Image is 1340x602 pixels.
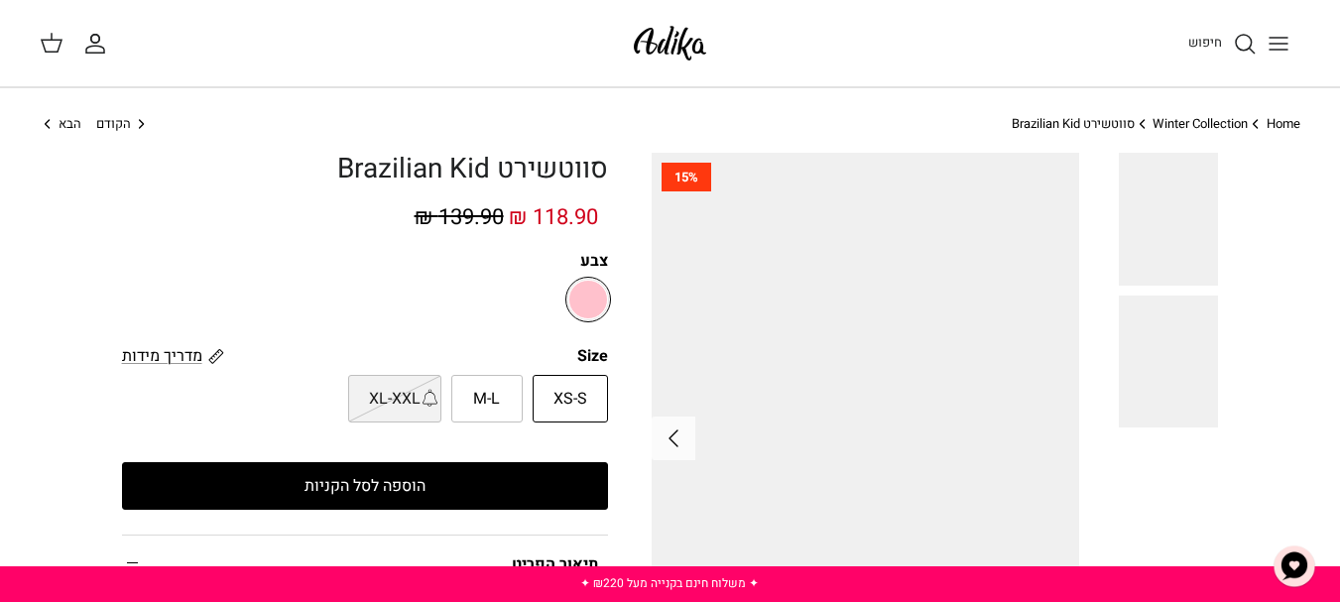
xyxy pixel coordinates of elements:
summary: תיאור הפריט [122,536,608,590]
button: צ'אט [1265,537,1324,596]
nav: Breadcrumbs [40,115,1300,134]
a: Winter Collection [1153,114,1248,133]
button: Toggle menu [1257,22,1300,65]
span: M-L [473,387,500,413]
span: הקודם [96,114,131,133]
span: 118.90 ₪ [509,201,598,233]
a: הקודם [96,115,150,134]
h1: סווטשירט Brazilian Kid [122,153,608,186]
a: Home [1267,114,1300,133]
span: הבא [59,114,81,133]
span: מדריך מידות [122,344,202,368]
img: Adika IL [628,20,712,66]
span: 139.90 ₪ [415,201,504,233]
label: צבע [122,250,608,272]
span: XL-XXL [369,387,421,413]
a: סווטשירט Brazilian Kid [1012,114,1135,133]
span: XS-S [553,387,587,413]
button: הוספה לסל הקניות [122,462,608,510]
a: החשבון שלי [83,32,115,56]
a: הבא [40,115,81,134]
a: ✦ משלוח חינם בקנייה מעל ₪220 ✦ [580,574,759,592]
legend: Size [577,345,608,367]
a: חיפוש [1188,32,1257,56]
span: חיפוש [1188,33,1222,52]
button: Next [652,417,695,460]
a: מדריך מידות [122,344,224,367]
